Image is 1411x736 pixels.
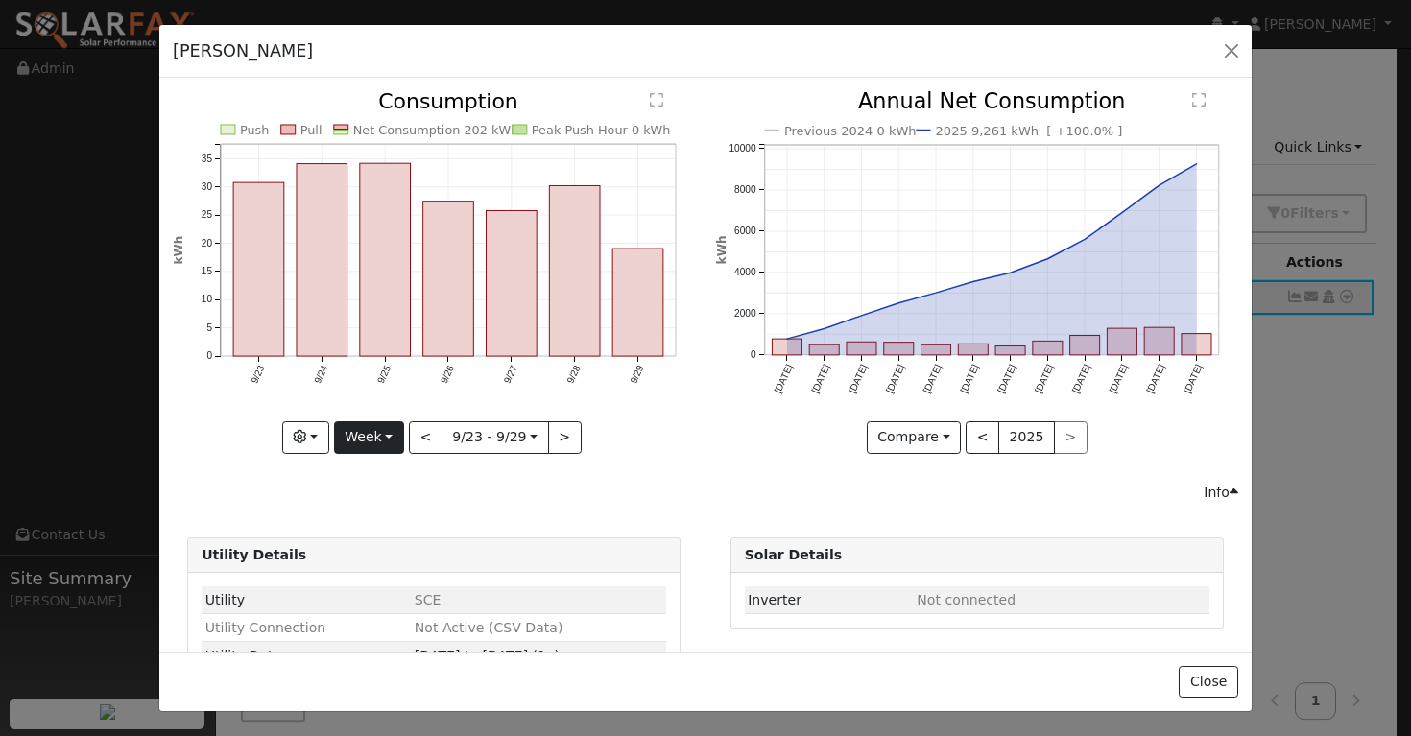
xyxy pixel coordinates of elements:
text: [DATE] [958,363,981,395]
text: 35 [202,154,213,164]
circle: onclick="" [1006,270,1014,277]
span: [DATE] to [DATE] (1y) [415,648,560,663]
rect: onclick="" [360,164,411,357]
text: 10000 [729,143,756,154]
text:  [650,92,663,107]
text: 9/26 [439,364,456,386]
rect: onclick="" [921,345,950,356]
span: ID: null, authorized: None [917,592,1016,607]
rect: onclick="" [233,182,284,356]
rect: onclick="" [958,344,988,356]
circle: onclick="" [857,312,865,320]
rect: onclick="" [1182,334,1211,355]
text: 4000 [734,268,756,278]
td: Utility Data [202,642,411,670]
rect: onclick="" [1144,328,1174,356]
circle: onclick="" [1192,160,1200,168]
text: 0 [750,350,755,361]
text: 6000 [734,226,756,236]
rect: onclick="" [1069,336,1099,355]
circle: onclick="" [1155,181,1162,189]
h5: [PERSON_NAME] [173,38,313,63]
text:  [1192,92,1206,107]
circle: onclick="" [932,289,940,297]
text: [DATE] [1144,363,1167,395]
text: 9/25 [375,364,393,386]
td: Utility [202,586,411,614]
text: 9/29 [629,364,646,386]
button: < [409,421,442,454]
rect: onclick="" [297,164,347,357]
text: 30 [202,181,213,192]
rect: onclick="" [423,202,474,357]
text: 5 [207,322,213,333]
text: 15 [202,266,213,276]
text: 9/23 [249,364,266,386]
rect: onclick="" [1033,342,1063,356]
text: Push [240,123,270,137]
text: 2025 9,261 kWh [ +100.0% ] [935,124,1122,138]
text: 0 [207,351,213,362]
text: 9/24 [312,364,329,386]
circle: onclick="" [782,335,790,343]
circle: onclick="" [1043,255,1051,263]
text: [DATE] [809,363,832,395]
span: ID: null, authorized: 10/01/25 [415,592,442,607]
rect: onclick="" [487,211,538,357]
text: 2000 [734,309,756,320]
text: 20 [202,238,213,249]
text: 9/27 [502,364,519,386]
text: [DATE] [1107,363,1130,395]
circle: onclick="" [820,325,827,333]
text: kWh [715,236,729,265]
button: Week [334,421,404,454]
text: Net Consumption 202 kWh [353,123,519,137]
circle: onclick="" [1118,209,1126,217]
text: kWh [172,236,185,265]
text: [DATE] [884,363,907,395]
rect: onclick="" [772,340,801,356]
rect: onclick="" [883,343,913,355]
text: Pull [300,123,323,137]
text: [DATE] [921,363,944,395]
text: Peak Push Hour 0 kWh [532,123,671,137]
div: Info [1204,483,1238,503]
text: 10 [202,295,213,305]
text: Consumption [378,89,518,113]
text: [DATE] [1070,363,1093,395]
span: Utility Connection [205,620,326,635]
text: Annual Net Consumption [858,89,1126,114]
button: Compare [867,421,962,454]
button: 2025 [998,421,1055,454]
strong: Solar Details [745,547,842,562]
circle: onclick="" [895,299,902,307]
circle: onclick="" [1081,236,1088,244]
strong: Utility Details [202,547,306,562]
td: Inverter [745,586,914,614]
button: 9/23 - 9/29 [442,421,549,454]
button: > [548,421,582,454]
rect: onclick="" [613,249,664,356]
text: [DATE] [847,363,870,395]
text: [DATE] [1182,363,1205,395]
text: [DATE] [1033,363,1056,395]
button: < [966,421,999,454]
text: 8000 [734,184,756,195]
circle: onclick="" [969,278,976,286]
rect: onclick="" [550,186,601,357]
text: [DATE] [995,363,1018,395]
text: Previous 2024 0 kWh [784,124,917,138]
text: [DATE] [772,363,795,395]
rect: onclick="" [847,343,876,356]
text: 9/28 [565,364,583,386]
text: 25 [202,210,213,221]
rect: onclick="" [1107,329,1136,356]
rect: onclick="" [809,345,839,356]
span: Not Active (CSV Data) [415,620,563,635]
button: Close [1179,666,1237,699]
rect: onclick="" [995,346,1025,355]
